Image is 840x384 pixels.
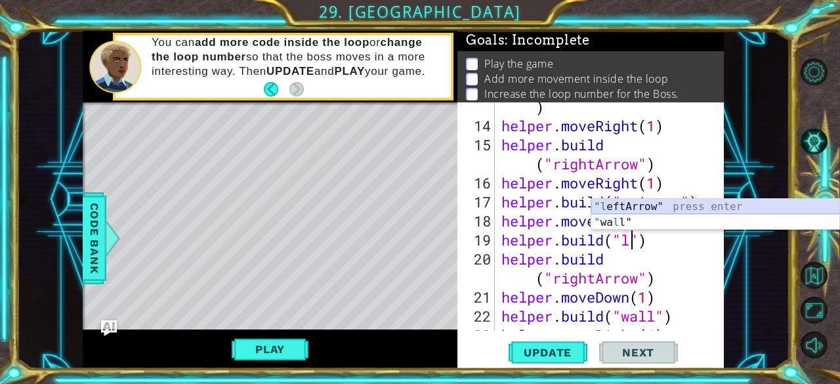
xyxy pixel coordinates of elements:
[801,262,828,289] button: Back to Map
[232,337,308,362] button: Play
[266,65,314,77] strong: UPDATE
[460,192,495,211] div: 17
[460,249,495,288] div: 20
[801,297,828,324] button: Maximize Browser
[801,58,828,85] button: Level Options
[101,320,117,336] button: Ask AI
[289,82,304,96] button: Next
[460,135,495,173] div: 15
[334,65,365,77] strong: PLAY
[484,87,679,101] p: Increase the loop number for the Boss.
[460,230,495,249] div: 19
[609,346,667,359] span: Next
[460,307,495,326] div: 22
[460,116,495,135] div: 14
[802,259,840,293] a: Back to Map
[460,211,495,230] div: 18
[599,339,678,366] button: Next
[195,36,369,49] strong: add more code inside the loop
[509,339,587,366] button: Update
[264,82,289,96] button: Back
[505,32,589,48] span: : Incomplete
[152,35,442,79] p: You can or so that the boss moves in a more interesting way. Then and your game.
[466,32,590,49] span: Goals
[484,56,553,71] p: Play the game
[84,198,105,278] span: Code Bank
[460,288,495,307] div: 21
[484,72,668,86] p: Add more movement inside the loop
[801,128,828,155] button: AI Hint
[511,346,585,359] span: Update
[801,331,828,358] button: Mute
[460,326,495,345] div: 23
[460,173,495,192] div: 16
